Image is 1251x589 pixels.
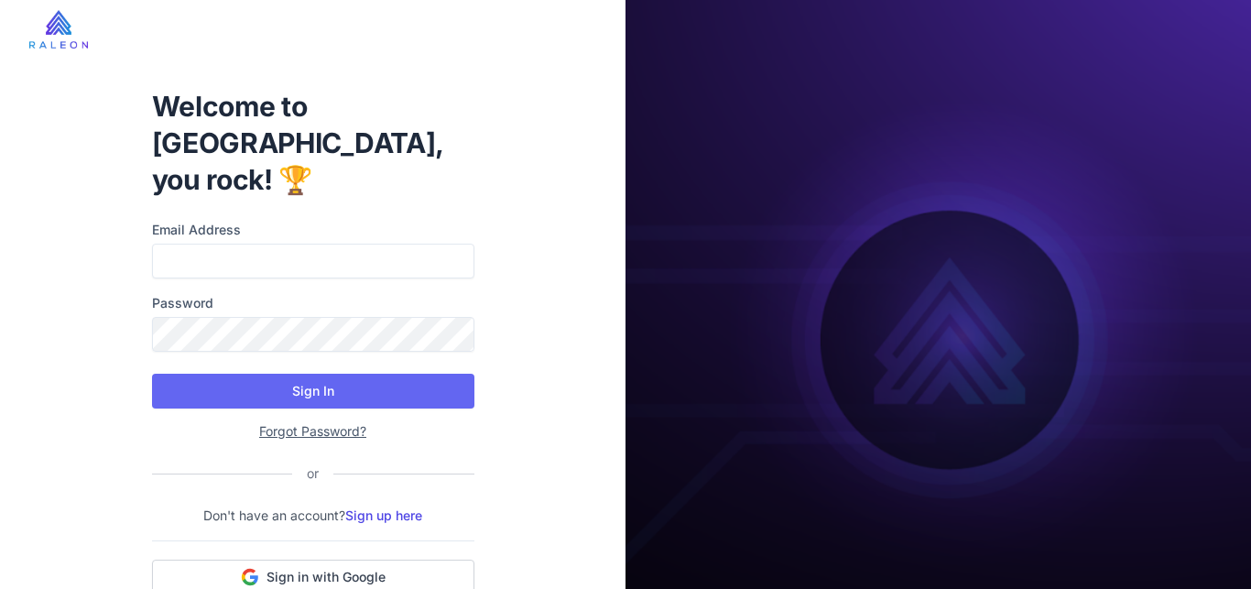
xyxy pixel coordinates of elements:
p: Don't have an account? [152,506,474,526]
a: Forgot Password? [259,423,366,439]
img: raleon-logo-whitebg.9aac0268.jpg [29,10,88,49]
a: Sign up here [345,507,422,523]
button: Sign In [152,374,474,409]
h1: Welcome to [GEOGRAPHIC_DATA], you rock! 🏆 [152,88,474,198]
span: Sign in with Google [267,568,386,586]
label: Password [152,293,474,313]
label: Email Address [152,220,474,240]
div: or [292,464,333,484]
